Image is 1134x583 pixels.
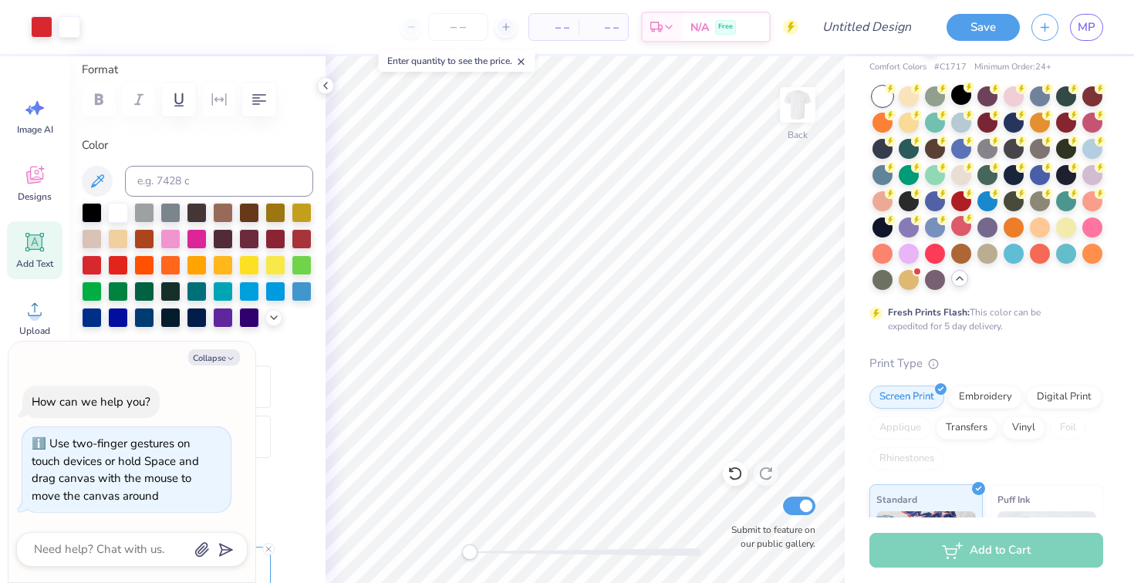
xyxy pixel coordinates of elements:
div: Screen Print [869,386,944,409]
div: Rhinestones [869,447,944,470]
label: Format [82,61,313,79]
label: Submit to feature on our public gallery. [723,523,815,551]
button: Save [947,14,1020,41]
input: e.g. 7428 c [125,166,313,197]
div: This color can be expedited for 5 day delivery. [888,305,1078,333]
a: MP [1070,14,1103,41]
div: Transfers [936,416,997,440]
span: # C1717 [934,61,967,74]
span: MP [1078,19,1095,36]
div: Applique [869,416,931,440]
span: Upload [19,325,50,337]
label: Color [82,136,313,154]
input: – – [428,13,488,41]
span: N/A [690,19,709,35]
div: Print Type [869,355,1103,372]
span: Comfort Colors [869,61,926,74]
span: – – [588,19,619,35]
div: Use two-finger gestures on touch devices or hold Space and drag canvas with the mouse to move the... [32,436,199,504]
span: Free [718,22,733,32]
strong: Fresh Prints Flash: [888,306,970,318]
span: Minimum Order: 24 + [974,61,1051,74]
span: Image AI [17,123,53,136]
input: Untitled Design [810,12,923,42]
div: Back [788,128,808,142]
button: Collapse [188,349,240,366]
span: – – [538,19,569,35]
div: Digital Print [1027,386,1102,409]
span: Add Text [16,258,53,270]
img: Back [782,89,813,120]
span: Designs [18,190,52,203]
div: Accessibility label [462,544,478,560]
div: Vinyl [1002,416,1045,440]
div: Enter quantity to see the price. [379,50,535,72]
div: Foil [1050,416,1086,440]
div: How can we help you? [32,394,150,409]
div: Embroidery [949,386,1022,409]
span: Standard [876,491,917,507]
span: Puff Ink [997,491,1030,507]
